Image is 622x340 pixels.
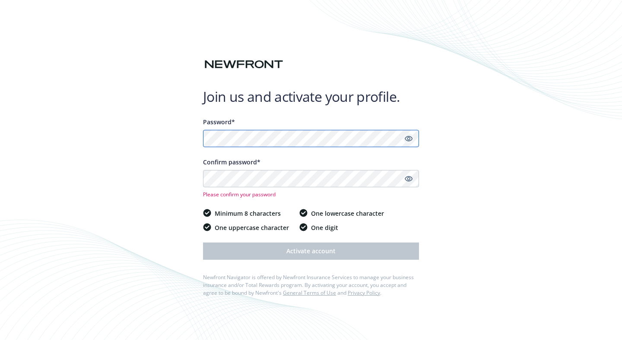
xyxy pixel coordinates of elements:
h1: Join us and activate your profile. [203,88,419,105]
span: Activate account [286,247,336,255]
span: One lowercase character [311,209,384,218]
a: Privacy Policy [348,289,380,296]
span: Minimum 8 characters [215,209,281,218]
span: Please confirm your password [203,191,419,198]
span: One uppercase character [215,223,289,232]
a: Show password [403,133,414,144]
button: Activate account [203,242,419,260]
span: One digit [311,223,338,232]
input: Confirm your unique password... [203,170,419,187]
img: Newfront logo [203,57,285,72]
a: Show password [403,173,414,184]
input: Enter a unique password... [203,130,419,147]
div: Newfront Navigator is offered by Newfront Insurance Services to manage your business insurance an... [203,274,419,297]
span: Confirm password* [203,158,260,166]
a: General Terms of Use [283,289,336,296]
span: Password* [203,118,235,126]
